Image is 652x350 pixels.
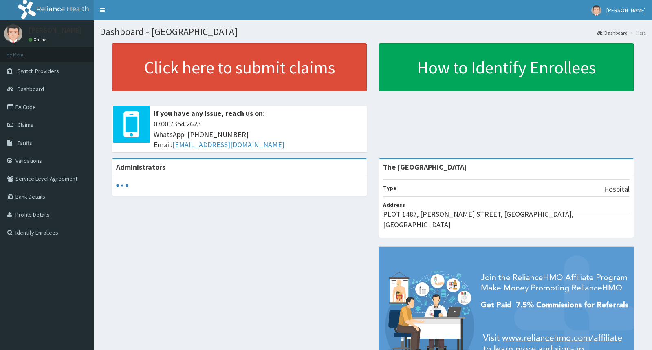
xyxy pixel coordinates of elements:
span: Claims [18,121,33,128]
b: If you have any issue, reach us on: [154,109,265,118]
span: Switch Providers [18,67,59,75]
svg: audio-loading [116,179,128,192]
b: Type [383,184,396,192]
h1: Dashboard - [GEOGRAPHIC_DATA] [100,27,646,37]
li: Here [628,29,646,36]
a: Dashboard [597,29,628,36]
span: [PERSON_NAME] [606,7,646,14]
a: How to Identify Enrollees [379,43,634,91]
p: [PERSON_NAME] [29,27,82,34]
b: Administrators [116,162,165,172]
img: User Image [591,5,601,16]
span: 0700 7354 2623 WhatsApp: [PHONE_NUMBER] Email: [154,119,363,150]
b: Address [383,201,405,208]
strong: The [GEOGRAPHIC_DATA] [383,162,467,172]
a: [EMAIL_ADDRESS][DOMAIN_NAME] [172,140,284,149]
img: User Image [4,24,22,43]
a: Online [29,37,48,42]
span: Dashboard [18,85,44,93]
a: Click here to submit claims [112,43,367,91]
p: PLOT 1487, [PERSON_NAME] STREET, [GEOGRAPHIC_DATA], [GEOGRAPHIC_DATA] [383,209,630,230]
p: Hospital [604,184,630,195]
span: Tariffs [18,139,32,146]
